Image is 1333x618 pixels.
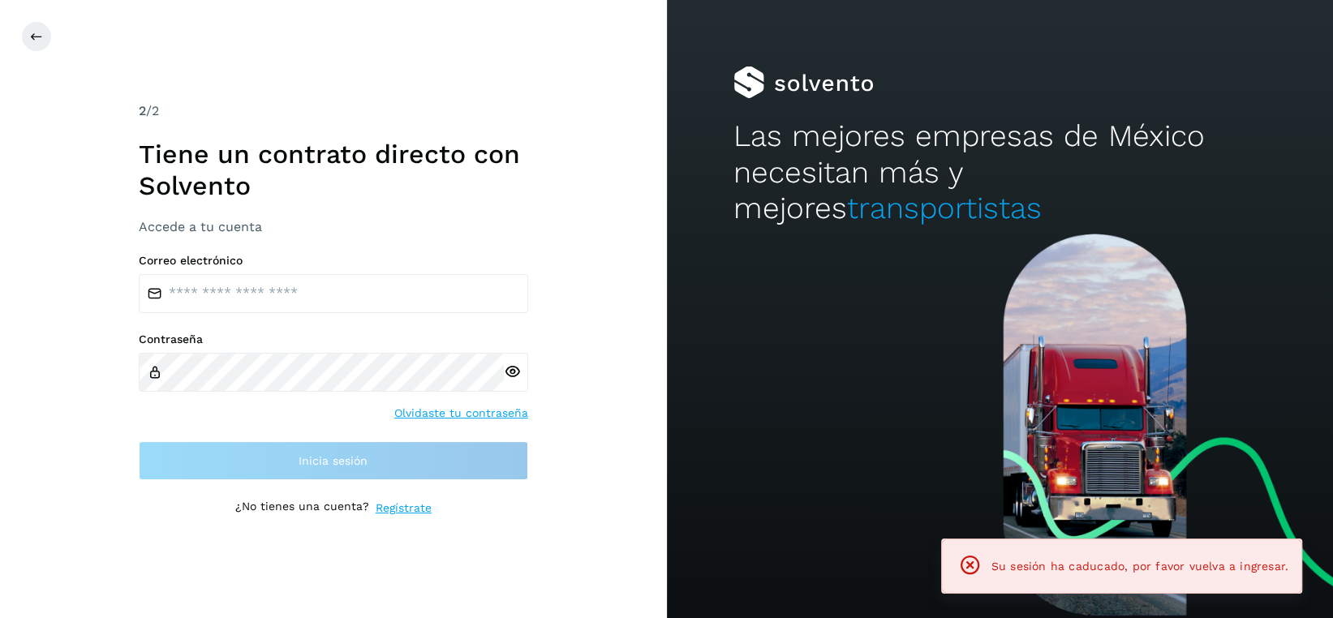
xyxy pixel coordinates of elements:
[139,441,528,480] button: Inicia sesión
[299,455,368,466] span: Inicia sesión
[733,118,1266,226] h2: Las mejores empresas de México necesitan más y mejores
[139,139,528,201] h1: Tiene un contrato directo con Solvento
[139,101,528,121] div: /2
[139,333,528,346] label: Contraseña
[991,560,1288,573] span: Su sesión ha caducado, por favor vuelva a ingresar.
[235,500,369,517] p: ¿No tienes una cuenta?
[847,191,1042,225] span: transportistas
[139,103,146,118] span: 2
[376,500,432,517] a: Regístrate
[139,254,528,268] label: Correo electrónico
[394,405,528,422] a: Olvidaste tu contraseña
[139,219,528,234] h3: Accede a tu cuenta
